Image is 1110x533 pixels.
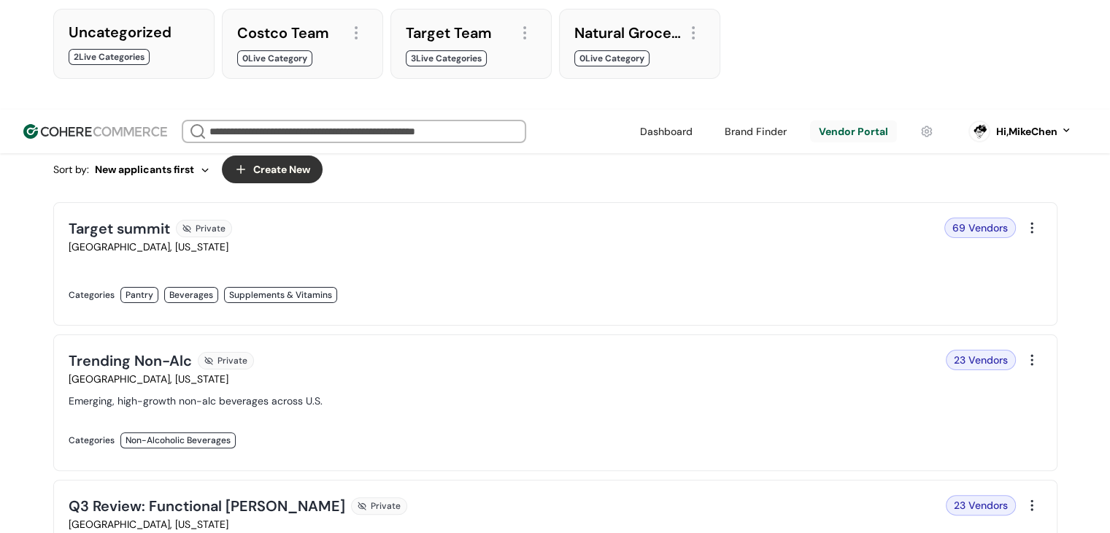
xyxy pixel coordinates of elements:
[222,156,323,183] button: Create New
[199,102,285,137] button: Archived
[996,124,1057,139] div: Hi, MikeChen
[53,162,210,177] div: Sort by:
[996,124,1072,139] button: Hi,MikeChen
[69,394,547,407] div: Emerging, high-growth non-alc beverages across U.S.
[23,124,167,139] img: Cohere Logo
[95,162,194,177] span: New applicants first
[53,102,111,137] button: Live
[944,218,1016,238] div: 69 Vendors
[946,495,1016,515] div: 23 Vendors
[946,350,1016,370] div: 23 Vendors
[120,102,190,137] button: Drafts
[968,120,990,142] svg: 0 percent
